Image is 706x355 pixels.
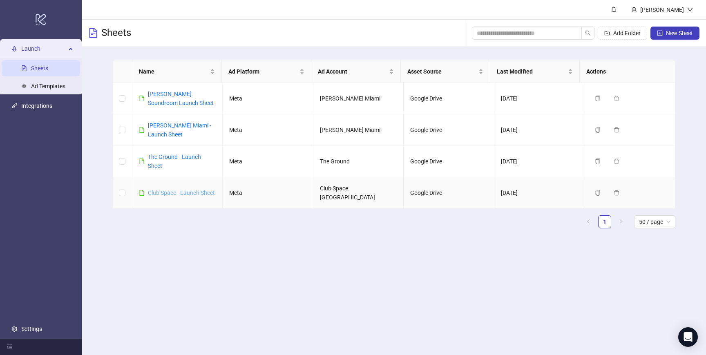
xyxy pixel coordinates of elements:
[598,215,611,228] li: 1
[595,159,601,164] span: copy
[586,219,591,224] span: left
[313,83,404,114] td: [PERSON_NAME] Miami
[228,67,298,76] span: Ad Platform
[614,96,619,101] span: delete
[132,60,222,83] th: Name
[311,60,401,83] th: Ad Account
[31,83,65,89] a: Ad Templates
[657,30,663,36] span: plus-square
[494,83,585,114] td: [DATE]
[614,215,628,228] li: Next Page
[595,96,601,101] span: copy
[318,67,387,76] span: Ad Account
[678,327,698,347] div: Open Intercom Messenger
[639,216,670,228] span: 50 / page
[599,216,611,228] a: 1
[139,190,145,196] span: file
[614,215,628,228] button: right
[139,67,208,76] span: Name
[404,114,494,146] td: Google Drive
[313,146,404,177] td: The Ground
[223,177,313,209] td: Meta
[687,7,693,13] span: down
[31,65,48,71] a: Sheets
[614,127,619,133] span: delete
[21,103,52,109] a: Integrations
[604,30,610,36] span: folder-add
[223,146,313,177] td: Meta
[139,127,145,133] span: file
[598,27,647,40] button: Add Folder
[631,7,637,13] span: user
[497,67,566,76] span: Last Modified
[148,122,211,138] a: [PERSON_NAME] Miami - Launch Sheet
[490,60,580,83] th: Last Modified
[223,114,313,146] td: Meta
[634,215,675,228] div: Page Size
[595,190,601,196] span: copy
[148,190,215,196] a: Club Space - Launch Sheet
[7,344,12,350] span: menu-fold
[595,127,601,133] span: copy
[88,28,98,38] span: file-text
[404,177,494,209] td: Google Drive
[637,5,687,14] div: [PERSON_NAME]
[313,177,404,209] td: Club Space [GEOGRAPHIC_DATA]
[139,96,145,101] span: file
[619,219,623,224] span: right
[401,60,490,83] th: Asset Source
[21,326,42,332] a: Settings
[223,83,313,114] td: Meta
[614,159,619,164] span: delete
[580,60,669,83] th: Actions
[494,146,585,177] td: [DATE]
[11,46,17,51] span: rocket
[611,7,617,12] span: bell
[582,215,595,228] button: left
[494,114,585,146] td: [DATE]
[582,215,595,228] li: Previous Page
[407,67,477,76] span: Asset Source
[139,159,145,164] span: file
[614,190,619,196] span: delete
[313,114,404,146] td: [PERSON_NAME] Miami
[222,60,311,83] th: Ad Platform
[404,146,494,177] td: Google Drive
[613,30,641,36] span: Add Folder
[585,30,591,36] span: search
[101,27,131,40] h3: Sheets
[404,83,494,114] td: Google Drive
[148,91,214,106] a: [PERSON_NAME] Soundroom Launch Sheet
[666,30,693,36] span: New Sheet
[650,27,699,40] button: New Sheet
[148,154,201,169] a: The Ground - Launch Sheet
[21,40,66,57] span: Launch
[494,177,585,209] td: [DATE]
